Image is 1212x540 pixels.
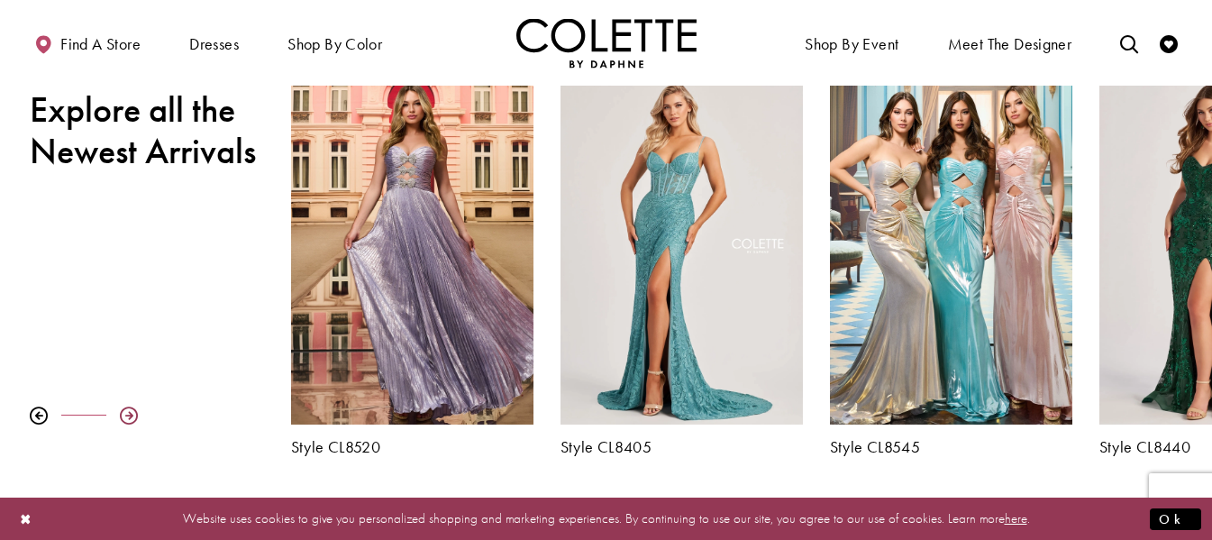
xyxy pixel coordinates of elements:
[291,71,533,424] a: Visit Colette by Daphne Style No. CL8520 Page
[1155,18,1182,68] a: Check Wishlist
[547,58,816,469] div: Colette by Daphne Style No. CL8405
[287,35,382,53] span: Shop by color
[516,18,697,68] a: Visit Home Page
[800,18,903,68] span: Shop By Event
[130,507,1082,531] p: Website uses cookies to give you personalized shopping and marketing experiences. By continuing t...
[11,503,41,535] button: Close Dialog
[278,58,547,469] div: Colette by Daphne Style No. CL8520
[60,35,141,53] span: Find a store
[830,71,1072,424] a: Visit Colette by Daphne Style No. CL8545 Page
[30,89,264,172] h2: Explore all the Newest Arrivals
[560,71,803,424] a: Visit Colette by Daphne Style No. CL8405 Page
[560,438,803,456] a: Style CL8405
[805,35,898,53] span: Shop By Event
[185,18,243,68] span: Dresses
[516,18,697,68] img: Colette by Daphne
[1150,508,1201,530] button: Submit Dialog
[189,35,239,53] span: Dresses
[830,438,1072,456] a: Style CL8545
[283,18,387,68] span: Shop by color
[816,58,1086,469] div: Colette by Daphne Style No. CL8545
[291,438,533,456] a: Style CL8520
[943,18,1077,68] a: Meet the designer
[1116,18,1143,68] a: Toggle search
[948,35,1072,53] span: Meet the designer
[1005,509,1027,527] a: here
[30,18,145,68] a: Find a store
